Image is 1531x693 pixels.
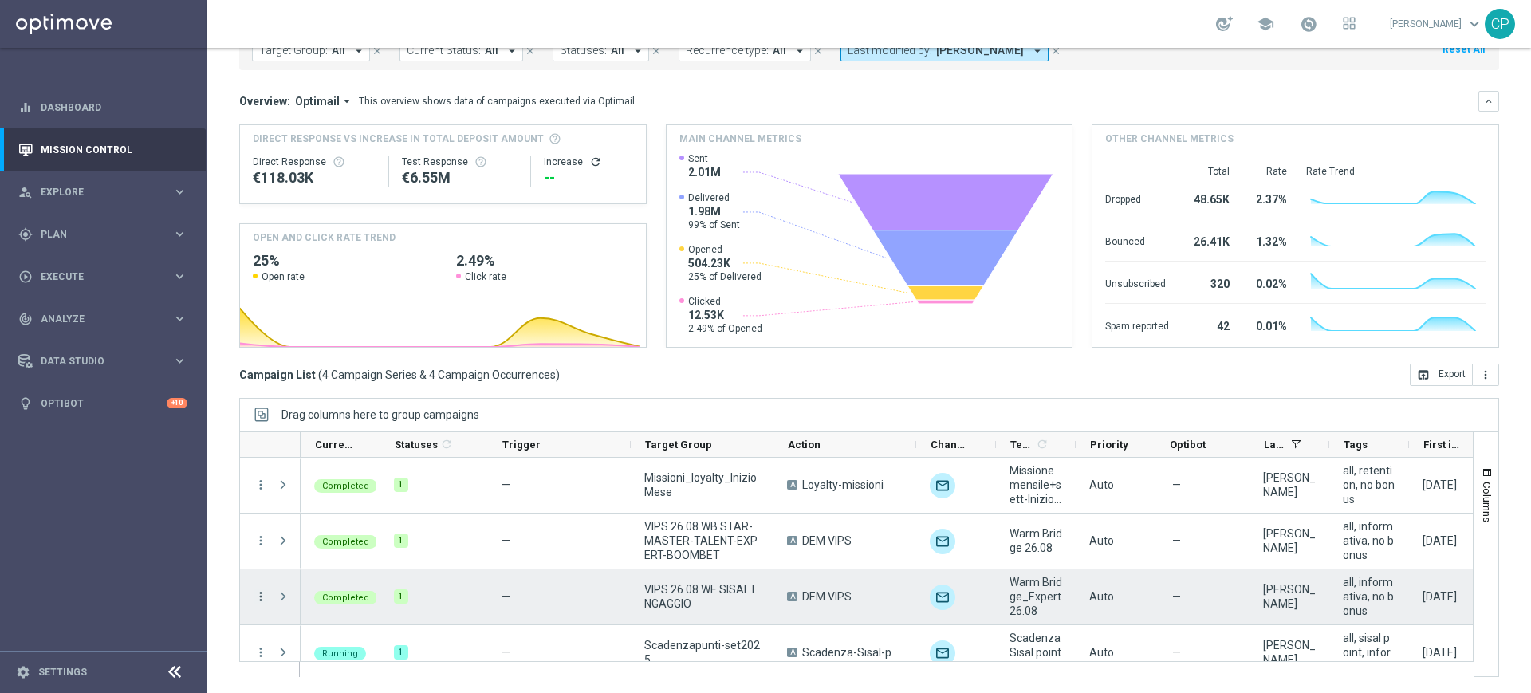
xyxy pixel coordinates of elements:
[254,589,268,604] button: more_vert
[523,42,537,60] button: close
[240,514,301,569] div: Press SPACE to select this row.
[295,94,340,108] span: Optimail
[399,41,523,61] button: Current Status: All arrow_drop_down
[18,270,172,284] div: Execute
[502,478,510,491] span: —
[556,368,560,382] span: )
[1485,9,1515,39] div: CP
[688,243,762,256] span: Opened
[1090,439,1128,451] span: Priority
[1249,165,1287,178] div: Rate
[1188,270,1230,295] div: 320
[485,44,498,57] span: All
[1249,227,1287,253] div: 1.32%
[41,272,172,282] span: Execute
[502,646,510,659] span: —
[644,519,760,562] span: VIPS 26.08 WB STAR-MASTER-TALENT-EXPERT-BOOMBET
[41,382,167,424] a: Optibot
[18,228,188,241] div: gps_fixed Plan keyboard_arrow_right
[254,645,268,660] button: more_vert
[544,168,632,187] div: --
[651,45,662,57] i: close
[314,534,377,549] colored-tag: Completed
[688,204,740,219] span: 1.98M
[172,311,187,326] i: keyboard_arrow_right
[322,537,369,547] span: Completed
[262,270,305,283] span: Open rate
[1010,439,1033,451] span: Templates
[1257,15,1274,33] span: school
[1010,526,1062,555] span: Warm Bridge 26.08
[172,269,187,284] i: keyboard_arrow_right
[359,94,635,108] div: This overview shows data of campaigns executed via Optimail
[505,44,519,58] i: arrow_drop_down
[1410,364,1473,386] button: open_in_browser Export
[1343,519,1395,562] span: all, informativa, no bonus
[930,473,955,498] img: Optimail
[315,439,353,451] span: Current Status
[240,569,301,625] div: Press SPACE to select this row.
[631,44,645,58] i: arrow_drop_down
[41,187,172,197] span: Explore
[1249,185,1287,211] div: 2.37%
[1170,439,1206,451] span: Optibot
[252,41,370,61] button: Target Group: All arrow_drop_down
[502,590,510,603] span: —
[1263,526,1316,555] div: Chiara Pigato
[930,640,955,666] img: Optimail
[688,308,762,322] span: 12.53K
[18,227,33,242] i: gps_fixed
[253,230,396,245] h4: OPEN AND CLICK RATE TREND
[688,295,762,308] span: Clicked
[688,165,721,179] span: 2.01M
[544,156,632,168] div: Increase
[1249,270,1287,295] div: 0.02%
[1306,165,1486,178] div: Rate Trend
[1188,165,1230,178] div: Total
[314,589,377,604] colored-tag: Completed
[645,439,712,451] span: Target Group
[1105,227,1169,253] div: Bounced
[1481,482,1494,522] span: Columns
[1343,575,1395,618] span: all, informativa, no bonus
[18,396,33,411] i: lightbulb
[930,529,955,554] img: Optimail
[18,101,188,114] div: equalizer Dashboard
[1049,42,1063,60] button: close
[394,645,408,660] div: 1
[322,593,369,603] span: Completed
[688,256,762,270] span: 504.23K
[18,355,188,368] div: Data Studio keyboard_arrow_right
[239,94,290,108] h3: Overview:
[18,312,172,326] div: Analyze
[649,42,663,60] button: close
[688,322,762,335] span: 2.49% of Opened
[340,94,354,108] i: arrow_drop_down
[848,44,932,57] span: Last modified by:
[811,42,825,60] button: close
[18,144,188,156] button: Mission Control
[18,270,33,284] i: play_circle_outline
[1483,96,1494,107] i: keyboard_arrow_down
[41,86,187,128] a: Dashboard
[394,534,408,548] div: 1
[1010,575,1062,618] span: Warm Bridge_Expert 26.08
[253,251,430,270] h2: 25%
[16,665,30,679] i: settings
[1423,589,1457,604] div: 26 Aug 2025, Tuesday
[394,478,408,492] div: 1
[787,480,797,490] span: A
[611,44,624,57] span: All
[253,132,544,146] span: Direct Response VS Increase In Total Deposit Amount
[1050,45,1061,57] i: close
[589,156,602,168] button: refresh
[18,185,33,199] i: person_search
[18,100,33,115] i: equalizer
[560,44,607,57] span: Statuses:
[18,270,188,283] button: play_circle_outline Execute keyboard_arrow_right
[787,592,797,601] span: A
